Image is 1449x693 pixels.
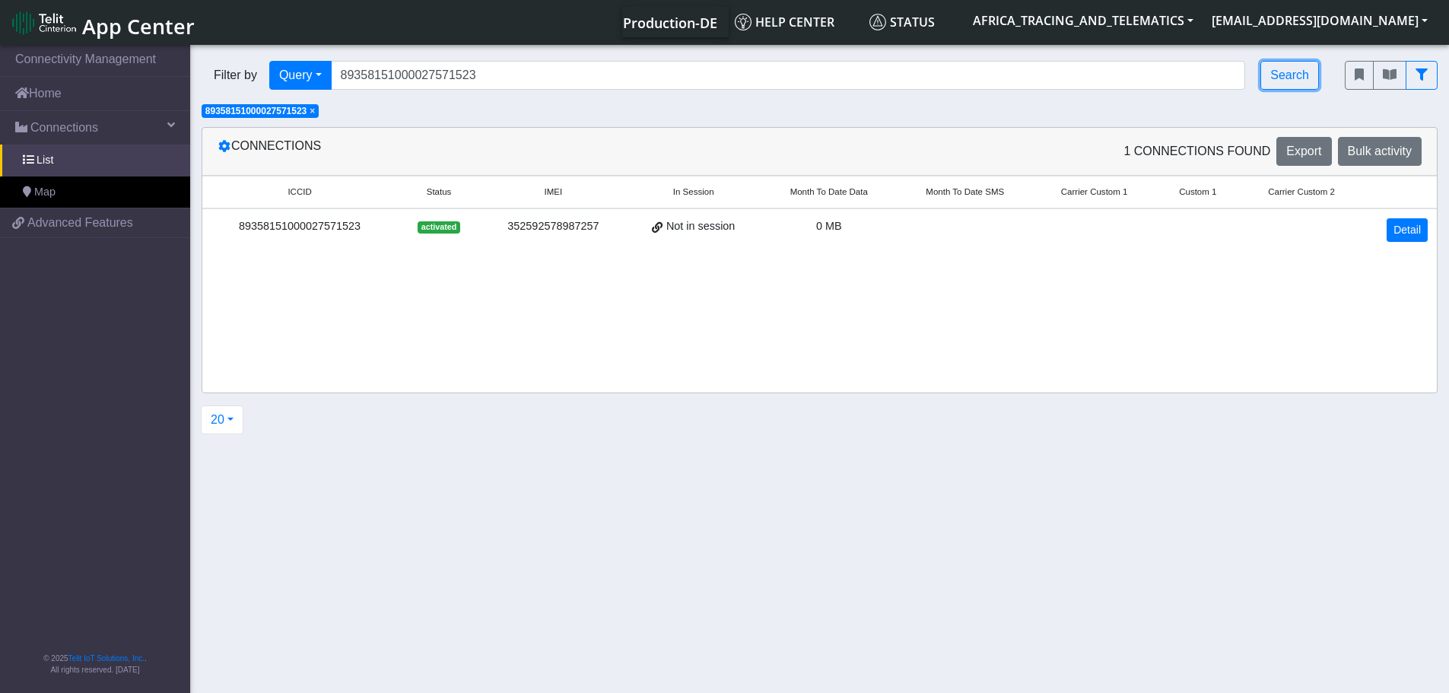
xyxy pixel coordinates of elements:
[82,12,195,40] span: App Center
[735,14,834,30] span: Help center
[1123,142,1270,161] span: 1 Connections found
[869,14,935,30] span: Status
[926,186,1004,199] span: Month To Date SMS
[1276,137,1331,166] button: Export
[816,220,842,232] span: 0 MB
[269,61,332,90] button: Query
[27,214,133,232] span: Advanced Features
[673,186,714,199] span: In Session
[735,14,752,30] img: knowledge.svg
[790,186,868,199] span: Month To Date Data
[206,137,820,166] div: Connections
[666,218,735,235] span: Not in session
[863,7,964,37] a: Status
[1338,137,1422,166] button: Bulk activity
[1203,7,1437,34] button: [EMAIL_ADDRESS][DOMAIN_NAME]
[1345,61,1438,90] div: fitlers menu
[1260,61,1319,90] button: Search
[1061,186,1128,199] span: Carrier Custom 1
[211,218,388,235] div: 89358151000027571523
[622,7,717,37] a: Your current platform instance
[1348,145,1412,157] span: Bulk activity
[310,106,315,116] span: ×
[12,11,76,35] img: logo-telit-cinterion-gw-new.png
[201,405,243,434] button: 20
[623,14,717,32] span: Production-DE
[68,654,145,663] a: Telit IoT Solutions, Inc.
[545,186,563,199] span: IMEI
[34,184,56,201] span: Map
[490,218,617,235] div: 352592578987257
[1387,218,1428,242] a: Detail
[288,186,311,199] span: ICCID
[202,66,269,84] span: Filter by
[310,106,315,116] button: Close
[37,152,53,169] span: List
[205,106,307,116] span: 89358151000027571523
[1179,186,1216,199] span: Custom 1
[1268,186,1335,199] span: Carrier Custom 2
[331,61,1246,90] input: Search...
[418,221,459,234] span: activated
[729,7,863,37] a: Help center
[12,6,192,39] a: App Center
[1286,145,1321,157] span: Export
[427,186,452,199] span: Status
[869,14,886,30] img: status.svg
[30,119,98,137] span: Connections
[964,7,1203,34] button: AFRICA_TRACING_AND_TELEMATICS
